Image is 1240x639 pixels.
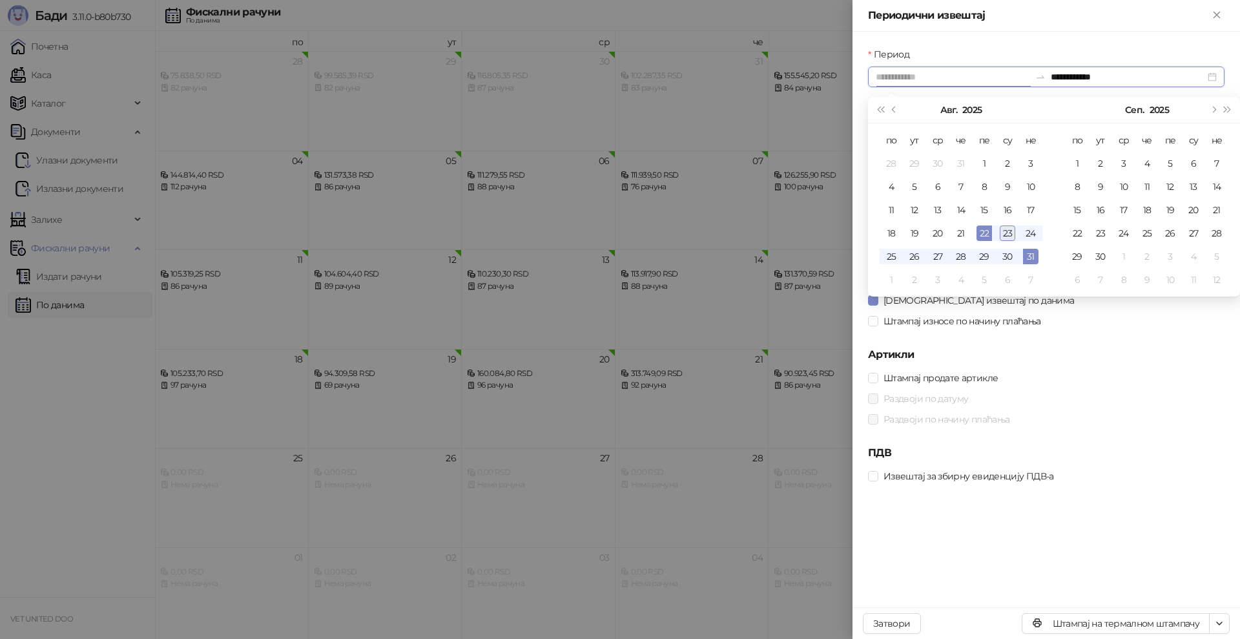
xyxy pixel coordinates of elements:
[1209,8,1224,23] button: Close
[976,202,992,218] div: 15
[1206,97,1220,123] button: Следећи месец (PageDown)
[1135,175,1159,198] td: 2025-09-11
[930,179,945,194] div: 6
[926,268,949,291] td: 2025-09-03
[1209,225,1224,241] div: 28
[1066,222,1089,245] td: 2025-09-22
[1186,156,1201,171] div: 6
[1089,152,1112,175] td: 2025-09-02
[1069,202,1085,218] div: 15
[1159,245,1182,268] td: 2025-10-03
[1116,249,1131,264] div: 1
[1023,225,1038,241] div: 24
[907,225,922,241] div: 19
[1066,268,1089,291] td: 2025-10-06
[996,222,1019,245] td: 2025-08-23
[953,156,969,171] div: 31
[907,272,922,288] div: 2
[1135,129,1159,152] th: че
[926,222,949,245] td: 2025-08-20
[930,272,945,288] div: 3
[973,129,996,152] th: пе
[907,179,922,194] div: 5
[1186,225,1201,241] div: 27
[880,129,903,152] th: по
[1150,97,1169,123] button: Изабери годину
[880,175,903,198] td: 2025-08-04
[1066,152,1089,175] td: 2025-09-01
[1159,152,1182,175] td: 2025-09-05
[1000,249,1015,264] div: 30
[1162,225,1178,241] div: 26
[976,249,992,264] div: 29
[1069,249,1085,264] div: 29
[1162,249,1178,264] div: 3
[1023,202,1038,218] div: 17
[930,249,945,264] div: 27
[903,129,926,152] th: ут
[1035,72,1046,82] span: swap-right
[926,198,949,222] td: 2025-08-13
[1023,249,1038,264] div: 31
[1112,198,1135,222] td: 2025-09-17
[1116,202,1131,218] div: 17
[1112,222,1135,245] td: 2025-09-24
[1186,249,1201,264] div: 4
[1093,179,1108,194] div: 9
[868,47,917,61] label: Период
[883,249,899,264] div: 25
[926,175,949,198] td: 2025-08-06
[1022,613,1210,634] button: Штампај на термалном штампачу
[907,249,922,264] div: 26
[1205,222,1228,245] td: 2025-09-28
[1205,198,1228,222] td: 2025-09-21
[1139,225,1155,241] div: 25
[953,272,969,288] div: 4
[1139,156,1155,171] div: 4
[1023,179,1038,194] div: 10
[1205,268,1228,291] td: 2025-10-12
[1209,202,1224,218] div: 21
[1182,198,1205,222] td: 2025-09-20
[973,175,996,198] td: 2025-08-08
[1019,222,1042,245] td: 2025-08-24
[1125,97,1144,123] button: Изабери месец
[1139,272,1155,288] div: 9
[1069,272,1085,288] div: 6
[880,245,903,268] td: 2025-08-25
[1135,268,1159,291] td: 2025-10-09
[949,245,973,268] td: 2025-08-28
[996,152,1019,175] td: 2025-08-02
[926,152,949,175] td: 2025-07-30
[1000,202,1015,218] div: 16
[903,222,926,245] td: 2025-08-19
[1019,152,1042,175] td: 2025-08-03
[1159,175,1182,198] td: 2025-09-12
[1019,268,1042,291] td: 2025-09-07
[878,293,1079,308] span: [DEMOGRAPHIC_DATA] извештај по данима
[903,175,926,198] td: 2025-08-05
[973,152,996,175] td: 2025-08-01
[1182,129,1205,152] th: су
[883,156,899,171] div: 28
[1209,249,1224,264] div: 5
[1116,225,1131,241] div: 24
[878,469,1059,483] span: Извештај за збирну евиденцију ПДВ-а
[1000,156,1015,171] div: 2
[1093,225,1108,241] div: 23
[878,412,1015,426] span: Раздвоји по начину плаћања
[1209,156,1224,171] div: 7
[1139,249,1155,264] div: 2
[1000,272,1015,288] div: 6
[907,202,922,218] div: 12
[1089,268,1112,291] td: 2025-10-07
[903,198,926,222] td: 2025-08-12
[953,179,969,194] div: 7
[868,445,1224,461] h5: ПДВ
[1089,198,1112,222] td: 2025-09-16
[1186,202,1201,218] div: 20
[883,202,899,218] div: 11
[1069,225,1085,241] div: 22
[1066,245,1089,268] td: 2025-09-29
[949,222,973,245] td: 2025-08-21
